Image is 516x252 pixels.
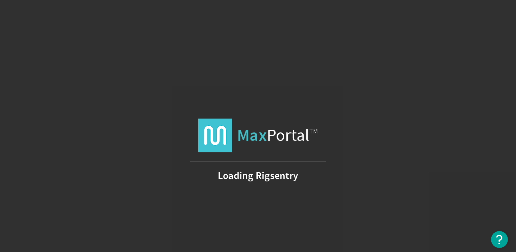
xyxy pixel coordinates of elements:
strong: Loading Rigsentry [218,172,298,179]
span: Portal [237,119,318,152]
span: TM [309,127,318,135]
button: Open Resource Center [491,231,508,248]
img: logo [198,119,232,152]
strong: Max [237,124,267,146]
